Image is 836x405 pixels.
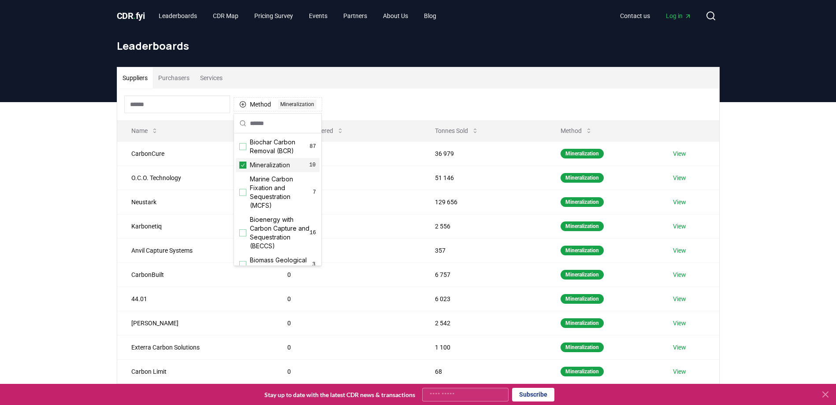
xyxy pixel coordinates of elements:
[273,359,421,383] td: 0
[153,67,195,88] button: Purchasers
[273,262,421,287] td: 0
[117,39,720,53] h1: Leaderboards
[309,162,316,169] span: 10
[673,343,686,352] a: View
[117,214,274,238] td: Karbonetiq
[561,246,604,255] div: Mineralization
[273,335,421,359] td: 0
[421,166,546,190] td: 51 146
[273,238,421,262] td: 0
[659,8,699,24] a: Log in
[428,122,486,140] button: Tonnes Sold
[273,166,421,190] td: 15 718
[117,10,145,22] a: CDR.fyi
[561,367,604,376] div: Mineralization
[673,319,686,328] a: View
[278,99,316,109] div: Mineralization
[133,11,136,21] span: .
[313,189,316,196] span: 7
[421,335,546,359] td: 1 100
[195,67,228,88] button: Services
[666,11,691,20] span: Log in
[310,143,316,150] span: 87
[561,318,604,328] div: Mineralization
[273,141,421,166] td: 23 191
[561,197,604,207] div: Mineralization
[273,287,421,311] td: 0
[561,173,604,183] div: Mineralization
[247,8,300,24] a: Pricing Survey
[561,294,604,304] div: Mineralization
[376,8,415,24] a: About Us
[421,359,546,383] td: 68
[673,367,686,376] a: View
[117,287,274,311] td: 44.01
[561,221,604,231] div: Mineralization
[336,8,374,24] a: Partners
[124,122,165,140] button: Name
[417,8,443,24] a: Blog
[117,11,145,21] span: CDR fyi
[117,67,153,88] button: Suppliers
[673,198,686,206] a: View
[310,229,316,236] span: 16
[273,214,421,238] td: 0
[117,335,274,359] td: Exterra Carbon Solutions
[312,261,316,268] span: 3
[117,141,274,166] td: CarbonCure
[250,138,310,155] span: Biochar Carbon Removal (BCR)
[421,190,546,214] td: 129 656
[613,8,657,24] a: Contact us
[250,215,310,250] span: Bioenergy with Carbon Capture and Sequestration (BECCS)
[273,311,421,335] td: 0
[250,256,312,273] span: Biomass Geological Sequestration
[554,122,599,140] button: Method
[421,287,546,311] td: 6 023
[421,238,546,262] td: 357
[302,8,334,24] a: Events
[421,141,546,166] td: 36 979
[673,295,686,303] a: View
[117,311,274,335] td: [PERSON_NAME]
[561,149,604,158] div: Mineralization
[561,270,604,280] div: Mineralization
[250,161,290,169] span: Mineralization
[117,166,274,190] td: O.C.O. Technology
[273,190,421,214] td: 4 032
[117,190,274,214] td: Neustark
[117,359,274,383] td: Carbon Limit
[561,342,604,352] div: Mineralization
[250,175,313,210] span: Marine Carbon Fixation and Sequestration (MCFS)
[117,262,274,287] td: CarbonBuilt
[613,8,699,24] nav: Main
[152,8,443,24] nav: Main
[673,246,686,255] a: View
[421,214,546,238] td: 2 556
[206,8,245,24] a: CDR Map
[234,97,322,111] button: MethodMineralization
[117,238,274,262] td: Anvil Capture Systems
[673,173,686,182] a: View
[673,270,686,279] a: View
[152,8,204,24] a: Leaderboards
[673,149,686,158] a: View
[673,222,686,231] a: View
[421,262,546,287] td: 6 757
[421,311,546,335] td: 2 542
